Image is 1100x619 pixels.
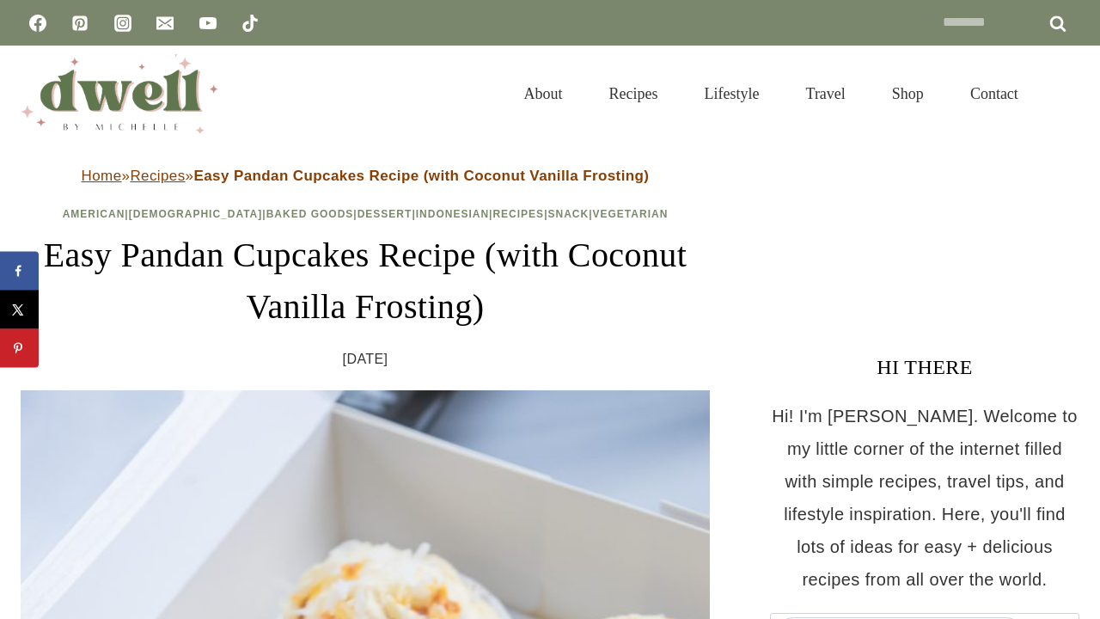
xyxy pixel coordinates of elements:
img: DWELL by michelle [21,54,218,133]
a: Baked Goods [266,208,354,220]
a: American [63,208,125,220]
a: Shop [869,64,947,124]
a: About [501,64,586,124]
a: Travel [783,64,869,124]
a: Pinterest [63,6,97,40]
a: Recipes [492,208,544,220]
span: | | | | | | | [63,208,669,220]
p: Hi! I'm [PERSON_NAME]. Welcome to my little corner of the internet filled with simple recipes, tr... [770,400,1079,596]
a: Contact [947,64,1042,124]
h3: HI THERE [770,352,1079,383]
a: Dessert [357,208,412,220]
nav: Primary Navigation [501,64,1042,124]
a: Facebook [21,6,55,40]
a: Home [82,168,122,184]
strong: Easy Pandan Cupcakes Recipe (with Coconut Vanilla Frosting) [193,168,649,184]
a: Recipes [586,64,681,124]
a: Instagram [106,6,140,40]
a: YouTube [191,6,225,40]
a: [DEMOGRAPHIC_DATA] [129,208,263,220]
a: Recipes [130,168,185,184]
span: » » [82,168,650,184]
a: Vegetarian [593,208,669,220]
time: [DATE] [343,346,388,372]
a: Indonesian [416,208,489,220]
a: Email [148,6,182,40]
a: Lifestyle [681,64,783,124]
a: Snack [547,208,589,220]
a: TikTok [233,6,267,40]
button: View Search Form [1050,79,1079,108]
h1: Easy Pandan Cupcakes Recipe (with Coconut Vanilla Frosting) [21,230,710,333]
